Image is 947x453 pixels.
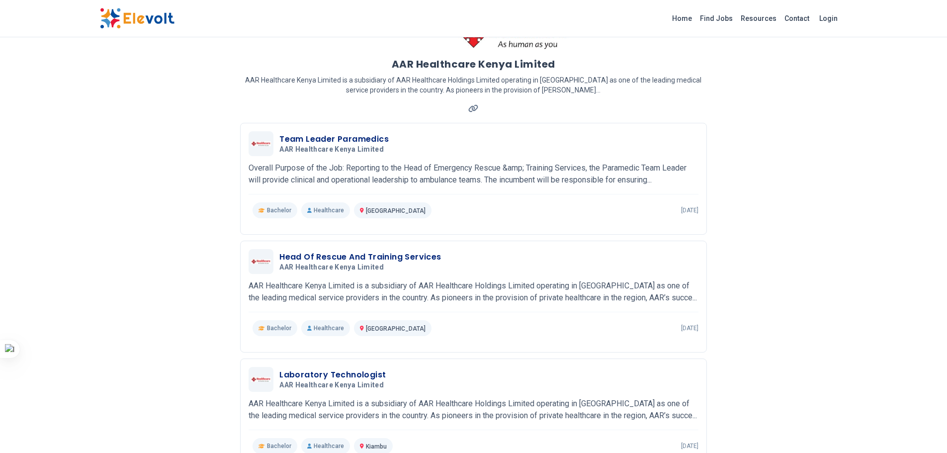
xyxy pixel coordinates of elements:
[249,280,698,304] p: AAR Healthcare Kenya Limited is a subsidiary of AAR Healthcare Holdings Limited operating in [GEO...
[681,442,698,450] p: [DATE]
[279,369,388,381] h3: Laboratory Technologist
[100,45,225,343] iframe: Advertisement
[366,325,426,332] span: [GEOGRAPHIC_DATA]
[240,75,707,95] p: AAR Healthcare Kenya Limited is a subsidiary of AAR Healthcare Holdings Limited operating in [GEO...
[279,263,384,272] span: AAR Healthcare Kenya Limited
[696,10,737,26] a: Find Jobs
[681,324,698,332] p: [DATE]
[301,202,350,218] p: Healthcare
[897,405,947,453] iframe: Chat Widget
[267,324,291,332] span: Bachelor
[251,259,271,265] img: AAR Healthcare Kenya Limited
[249,398,698,422] p: AAR Healthcare Kenya Limited is a subsidiary of AAR Healthcare Holdings Limited operating in [GEO...
[249,131,698,218] a: AAR Healthcare Kenya LimitedTeam Leader ParamedicsAAR Healthcare Kenya LimitedOverall Purpose of ...
[100,8,174,29] img: Elevolt
[392,57,555,71] h1: AAR Healthcare Kenya Limited
[780,10,813,26] a: Contact
[279,145,384,154] span: AAR Healthcare Kenya Limited
[279,133,389,145] h3: Team Leader Paramedics
[267,442,291,450] span: Bachelor
[681,206,698,214] p: [DATE]
[267,206,291,214] span: Bachelor
[251,141,271,147] img: AAR Healthcare Kenya Limited
[366,207,426,214] span: [GEOGRAPHIC_DATA]
[723,45,848,343] iframe: Advertisement
[301,320,350,336] p: Healthcare
[737,10,780,26] a: Resources
[279,251,441,263] h3: Head Of Rescue And Training Services
[366,443,387,450] span: Kiambu
[813,8,844,28] a: Login
[668,10,696,26] a: Home
[249,249,698,336] a: AAR Healthcare Kenya LimitedHead Of Rescue And Training ServicesAAR Healthcare Kenya LimitedAAR H...
[251,377,271,382] img: AAR Healthcare Kenya Limited
[249,162,698,186] p: Overall Purpose of the Job: Reporting to the Head of Emergency Rescue &amp; Training Services, th...
[279,381,384,390] span: AAR Healthcare Kenya Limited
